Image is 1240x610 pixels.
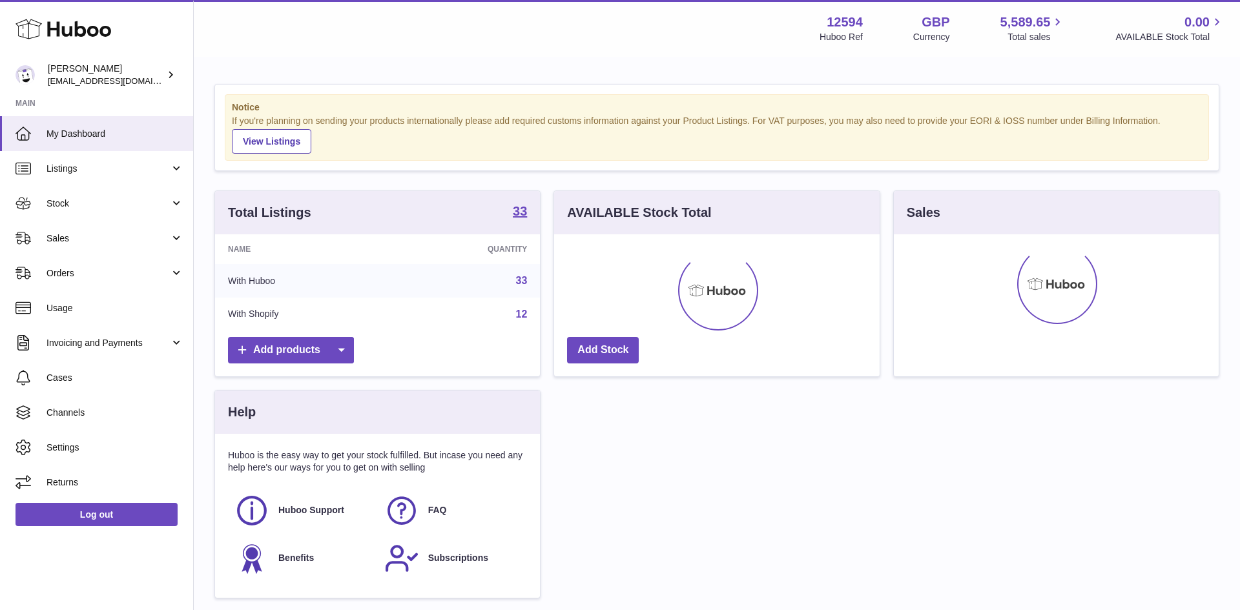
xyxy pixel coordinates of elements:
p: Huboo is the easy way to get your stock fulfilled. But incase you need any help here's our ways f... [228,449,527,474]
a: Add products [228,337,354,363]
span: Cases [46,372,183,384]
a: Benefits [234,541,371,576]
span: Returns [46,476,183,489]
a: View Listings [232,129,311,154]
th: Quantity [390,234,540,264]
strong: Notice [232,101,1202,114]
span: [EMAIL_ADDRESS][DOMAIN_NAME] [48,76,190,86]
span: Orders [46,267,170,280]
h3: Total Listings [228,204,311,221]
span: FAQ [428,504,447,516]
span: Subscriptions [428,552,488,564]
span: Sales [46,232,170,245]
span: Settings [46,442,183,454]
span: My Dashboard [46,128,183,140]
span: 0.00 [1184,14,1210,31]
a: 33 [516,275,528,286]
span: Usage [46,302,183,314]
a: 33 [513,205,527,220]
h3: Help [228,403,256,421]
a: Huboo Support [234,493,371,528]
h3: AVAILABLE Stock Total [567,204,711,221]
span: Invoicing and Payments [46,337,170,349]
div: Currency [913,31,950,43]
span: AVAILABLE Stock Total [1115,31,1224,43]
strong: GBP [922,14,949,31]
span: Stock [46,198,170,210]
a: Add Stock [567,337,639,363]
div: Huboo Ref [820,31,863,43]
a: FAQ [384,493,521,528]
span: Total sales [1008,31,1065,43]
a: Subscriptions [384,541,521,576]
td: With Huboo [215,264,390,298]
strong: 12594 [827,14,863,31]
a: 5,589.65 Total sales [1000,14,1066,43]
div: If you're planning on sending your products internationally please add required customs informati... [232,115,1202,154]
th: Name [215,234,390,264]
span: Listings [46,163,170,175]
span: Channels [46,407,183,419]
strong: 33 [513,205,527,218]
img: internalAdmin-12594@internal.huboo.com [15,65,35,85]
div: [PERSON_NAME] [48,63,164,87]
td: With Shopify [215,298,390,331]
a: Log out [15,503,178,526]
span: Huboo Support [278,504,344,516]
h3: Sales [907,204,940,221]
a: 0.00 AVAILABLE Stock Total [1115,14,1224,43]
span: 5,589.65 [1000,14,1051,31]
a: 12 [516,309,528,320]
span: Benefits [278,552,314,564]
